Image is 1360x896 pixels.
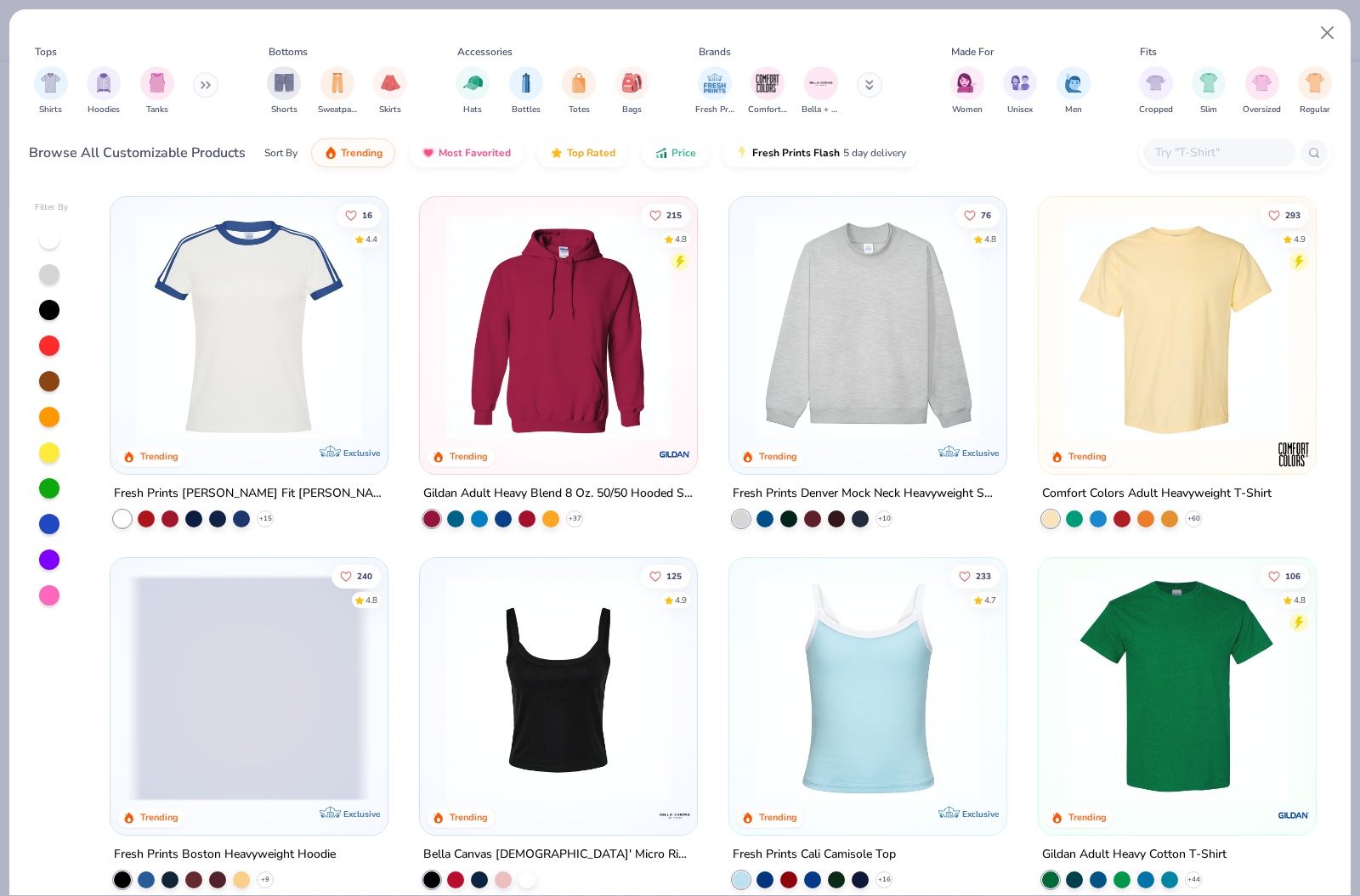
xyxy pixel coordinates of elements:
[318,66,357,116] div: filter for Sweatpants
[671,146,696,160] span: Price
[562,66,596,116] div: filter for Totes
[1200,104,1217,116] span: Slim
[695,66,734,116] button: filter button
[1064,73,1083,93] img: Men Image
[87,66,121,116] button: filter button
[569,73,588,93] img: Totes Image
[423,843,694,865] div: Bella Canvas [DEMOGRAPHIC_DATA]' Micro Ribbed Scoop Tank
[1294,594,1306,606] div: 4.8
[324,146,337,160] img: trending.gif
[569,104,590,116] span: Totes
[1057,66,1091,116] button: filter button
[267,66,301,116] button: filter button
[94,73,113,93] img: Hoodies Image
[358,572,373,580] span: 240
[989,575,1232,801] img: 61d0f7fa-d448-414b-acbf-5d07f88334cb
[950,564,1000,588] button: Like
[341,146,382,160] span: Trending
[1153,143,1284,162] input: Try "T-Shirt"
[140,66,174,116] button: filter button
[1056,214,1299,440] img: 029b8af0-80e6-406f-9fdc-fdf898547912
[952,104,983,116] span: Women
[641,203,690,227] button: Like
[275,73,294,93] img: Shorts Image
[642,138,709,167] button: Price
[1298,66,1332,116] button: filter button
[1140,44,1157,59] div: Fits
[328,73,347,93] img: Sweatpants Image
[422,146,435,160] img: most_fav.gif
[373,66,407,116] button: filter button
[381,73,400,93] img: Skirts Image
[950,66,984,116] button: filter button
[562,66,596,116] button: filter button
[1065,104,1082,116] span: Men
[373,66,407,116] div: filter for Skirts
[802,66,841,116] div: filter for Bella + Canvas
[658,437,692,471] img: Gildan logo
[1042,483,1272,504] div: Comfort Colors Adult Heavyweight T-Shirt
[1007,104,1033,116] span: Unisex
[41,73,60,93] img: Shirts Image
[1243,104,1281,116] span: Oversized
[1276,797,1310,831] img: Gildan logo
[733,483,1003,504] div: Fresh Prints Denver Mock Neck Heavyweight Sweatshirt
[622,104,642,116] span: Bags
[39,104,62,116] span: Shirts
[1260,203,1309,227] button: Like
[722,138,919,167] button: Fresh Prints Flash5 day delivery
[1192,66,1226,116] button: filter button
[989,214,1232,440] img: a90f7c54-8796-4cb2-9d6e-4e9644cfe0fe
[379,104,401,116] span: Skirts
[1139,66,1173,116] button: filter button
[680,575,923,801] img: 80dc4ece-0e65-4f15-94a6-2a872a258fbd
[1285,211,1300,219] span: 293
[1187,874,1199,884] span: + 44
[343,448,380,459] span: Exclusive
[699,44,731,59] div: Brands
[463,104,482,116] span: Hats
[962,448,999,459] span: Exclusive
[733,843,896,865] div: Fresh Prints Cali Camisole Top
[658,797,692,831] img: Bella + Canvas logo
[87,66,121,116] div: filter for Hoodies
[88,104,120,116] span: Hoodies
[1252,73,1272,93] img: Oversized Image
[127,214,371,440] img: e5540c4d-e74a-4e58-9a52-192fe86bec9f
[1294,233,1306,245] div: 4.9
[114,483,384,504] div: Fresh Prints [PERSON_NAME] Fit [PERSON_NAME] Shirt with Stripes
[456,66,490,116] button: filter button
[457,44,513,59] div: Accessories
[366,594,378,606] div: 4.8
[955,203,1000,227] button: Like
[748,104,787,116] span: Comfort Colors
[1187,514,1199,524] span: + 60
[951,44,994,59] div: Made For
[695,104,734,116] span: Fresh Prints
[984,233,996,245] div: 4.8
[752,146,840,160] span: Fresh Prints Flash
[550,146,564,160] img: TopRated.gif
[34,66,68,116] div: filter for Shirts
[1199,73,1218,93] img: Slim Image
[615,66,649,116] div: filter for Bags
[1298,66,1332,116] div: filter for Regular
[148,73,167,93] img: Tanks Image
[437,575,680,801] img: 8af284bf-0d00-45ea-9003-ce4b9a3194ad
[1276,437,1310,471] img: Comfort Colors logo
[1260,564,1309,588] button: Like
[517,73,535,93] img: Bottles Image
[1306,73,1325,93] img: Regular Image
[271,104,297,116] span: Shorts
[114,843,336,865] div: Fresh Prints Boston Heavyweight Hoodie
[261,874,269,884] span: + 9
[456,66,490,116] div: filter for Hats
[1243,66,1281,116] button: filter button
[337,203,382,227] button: Like
[641,564,690,588] button: Like
[332,564,382,588] button: Like
[748,66,787,116] button: filter button
[267,66,301,116] div: filter for Shorts
[981,211,991,219] span: 76
[140,66,174,116] div: filter for Tanks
